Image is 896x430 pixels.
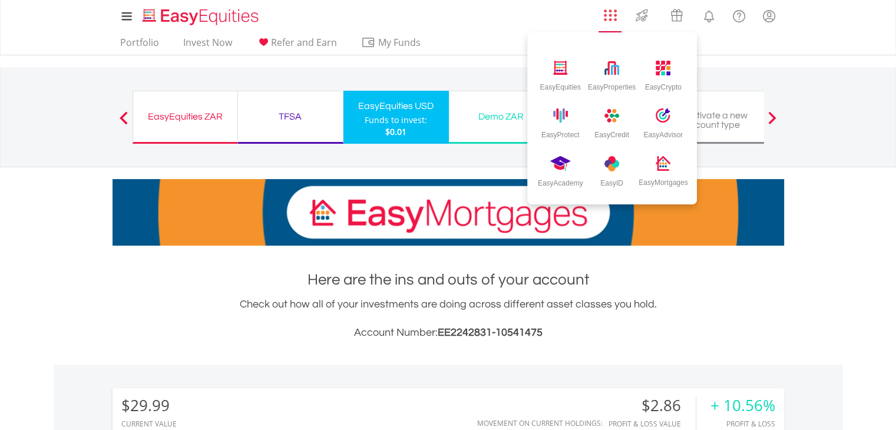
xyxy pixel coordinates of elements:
img: EasyEquities_Logo.png [140,7,263,27]
div: $29.99 [121,397,177,414]
img: easy-advisor-icon [656,108,670,123]
div: EasyMortgages [639,174,687,187]
div: EasyEquities USD [351,98,442,114]
div: EasyCredit [594,126,629,139]
div: Profit & Loss [710,420,775,428]
div: EasyCrypto [645,78,682,91]
a: Refer and Earn [252,37,342,55]
div: EasyProperties [588,78,636,91]
div: Check out how all of your investments are doing across different asset classes you hold. [113,296,784,341]
img: easy-credit-icon [604,108,619,123]
div: Movement on Current Holdings: [477,419,603,427]
div: EasyID [600,174,623,187]
div: Demo ZAR [456,108,547,125]
div: EasyAdvisor [643,126,683,139]
img: EasyMortage Promotion Banner [113,179,784,246]
a: Vouchers [659,3,694,25]
div: $2.86 [609,397,696,414]
div: + 10.56% [710,397,775,414]
img: thrive-v2.svg [632,6,652,25]
span: My Funds [361,35,438,50]
div: Funds to invest: [365,114,427,126]
div: EasyEquities [540,78,580,91]
div: EasyProtect [541,126,580,139]
a: My Profile [754,3,784,29]
span: EE2242831-10541475 [438,327,543,338]
span: $0.01 [385,126,406,137]
a: Home page [138,3,263,27]
h3: Account Number: [113,325,784,341]
a: FAQ's and Support [724,3,754,27]
div: EasyEquities ZAR [140,108,230,125]
img: easy-academy-icon [604,156,619,171]
h1: Here are the ins and outs of your account [113,269,784,290]
img: easy-mortgages-icon [656,156,670,171]
img: easy-id-icon [550,156,571,171]
span: Refer and Earn [271,36,337,49]
a: AppsGrid [596,3,624,22]
div: EasyAcademy [538,174,583,187]
a: Portfolio [115,37,164,55]
img: grid-menu-icon.svg [604,9,617,22]
div: TFSA [245,108,336,125]
a: Invest Now [178,37,237,55]
img: vouchers-v2.svg [667,6,686,25]
div: Profit & Loss Value [609,420,696,428]
a: Notifications [694,3,724,27]
div: CURRENT VALUE [121,420,177,428]
div: Activate a new account type [667,110,758,130]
